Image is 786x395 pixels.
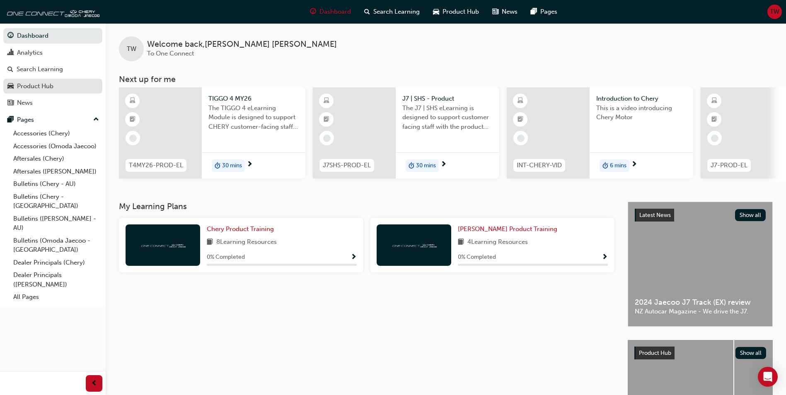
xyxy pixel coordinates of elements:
a: pages-iconPages [524,3,564,20]
span: learningRecordVerb_NONE-icon [129,135,137,142]
button: Pages [3,112,102,128]
span: J7SHS-PROD-EL [323,161,371,170]
a: All Pages [10,291,102,303]
img: oneconnect [4,3,99,20]
span: The TIGGO 4 eLearning Module is designed to support CHERY customer-facing staff with the product ... [208,104,299,132]
span: This is a video introducing Chery Motor [596,104,687,122]
span: 30 mins [222,161,242,171]
button: Show Progress [351,252,357,263]
a: Latest NewsShow all2024 Jaecoo J7 Track (EX) reviewNZ Autocar Magazine - We drive the J7. [628,202,773,327]
span: NZ Autocar Magazine - We drive the J7. [635,307,766,316]
span: To One Connect [147,50,194,57]
span: book-icon [458,237,464,248]
a: Accessories (Omoda Jaecoo) [10,140,102,153]
span: booktick-icon [518,114,523,125]
div: Analytics [17,48,43,58]
button: Show all [735,347,767,359]
h3: Next up for me [106,75,786,84]
span: chart-icon [7,49,14,57]
span: car-icon [7,83,14,90]
span: TW [770,7,779,17]
span: up-icon [93,114,99,125]
span: TW [127,44,136,54]
a: Product Hub [3,79,102,94]
span: 2024 Jaecoo J7 Track (EX) review [635,298,766,307]
a: search-iconSearch Learning [358,3,426,20]
span: TIGGO 4 MY26 [208,94,299,104]
span: 4 Learning Resources [467,237,528,248]
span: learningRecordVerb_NONE-icon [323,135,331,142]
a: News [3,95,102,111]
a: [PERSON_NAME] Product Training [458,224,561,234]
a: Accessories (Chery) [10,127,102,140]
span: 0 % Completed [207,253,245,262]
div: Pages [17,115,34,125]
a: Dashboard [3,28,102,43]
span: guage-icon [310,7,316,17]
button: Show Progress [602,252,608,263]
span: J7-PROD-EL [711,161,747,170]
span: 8 Learning Resources [216,237,277,248]
span: search-icon [364,7,370,17]
div: Search Learning [17,65,63,74]
div: Open Intercom Messenger [758,367,778,387]
span: pages-icon [7,116,14,124]
span: Product Hub [639,349,671,356]
span: booktick-icon [324,114,329,125]
button: DashboardAnalyticsSearch LearningProduct HubNews [3,26,102,112]
a: Search Learning [3,62,102,77]
span: T4MY26-PROD-EL [129,161,183,170]
span: 30 mins [416,161,436,171]
a: car-iconProduct Hub [426,3,486,20]
a: Bulletins ([PERSON_NAME] - AU) [10,212,102,234]
span: The J7 | SHS eLearning is designed to support customer facing staff with the product and sales in... [402,104,493,132]
span: Pages [540,7,557,17]
a: INT-CHERY-VIDIntroduction to CheryThis is a video introducing Chery Motorduration-icon6 mins [507,87,693,178]
span: Product Hub [443,7,479,17]
span: next-icon [440,161,447,169]
span: News [502,7,518,17]
span: search-icon [7,66,13,73]
div: News [17,98,33,108]
span: learningResourceType_ELEARNING-icon [324,96,329,106]
span: learningResourceType_ELEARNING-icon [711,96,717,106]
span: Search Learning [373,7,420,17]
button: TW [767,5,782,19]
span: news-icon [7,99,14,107]
a: Chery Product Training [207,224,277,234]
a: Latest NewsShow all [635,209,766,222]
span: duration-icon [215,160,220,171]
span: Dashboard [319,7,351,17]
span: learningResourceType_ELEARNING-icon [130,96,135,106]
span: learningRecordVerb_NONE-icon [517,135,525,142]
a: Aftersales ([PERSON_NAME]) [10,165,102,178]
a: Analytics [3,45,102,60]
a: Dealer Principals ([PERSON_NAME]) [10,269,102,291]
a: J7SHS-PROD-ELJ7 | SHS - ProductThe J7 | SHS eLearning is designed to support customer facing staf... [313,87,499,178]
h3: My Learning Plans [119,202,614,211]
span: next-icon [247,161,253,169]
span: car-icon [433,7,439,17]
span: duration-icon [602,160,608,171]
a: T4MY26-PROD-ELTIGGO 4 MY26The TIGGO 4 eLearning Module is designed to support CHERY customer-faci... [119,87,305,178]
span: J7 | SHS - Product [402,94,493,104]
span: Show Progress [351,254,357,261]
a: Product HubShow all [634,347,766,360]
span: booktick-icon [130,114,135,125]
a: Aftersales (Chery) [10,152,102,165]
a: Dealer Principals (Chery) [10,256,102,269]
span: Welcome back , [PERSON_NAME] [PERSON_NAME] [147,40,337,49]
span: booktick-icon [711,114,717,125]
a: Bulletins (Chery - AU) [10,178,102,190]
span: guage-icon [7,32,14,40]
span: learningResourceType_ELEARNING-icon [518,96,523,106]
span: learningRecordVerb_NONE-icon [711,135,718,142]
span: [PERSON_NAME] Product Training [458,225,557,233]
span: next-icon [631,161,637,169]
img: oneconnect [140,241,186,249]
span: news-icon [492,7,498,17]
a: Bulletins (Omoda Jaecoo - [GEOGRAPHIC_DATA]) [10,234,102,256]
span: pages-icon [531,7,537,17]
